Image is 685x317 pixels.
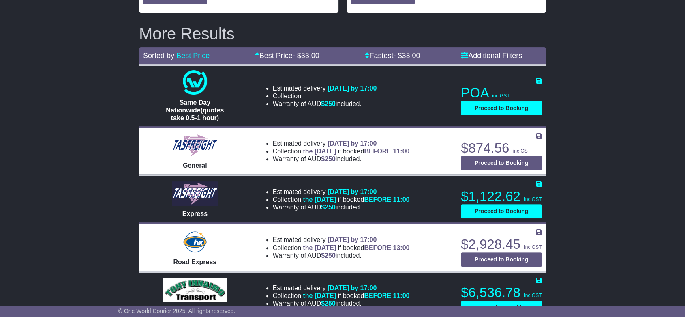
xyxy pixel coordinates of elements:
[461,52,522,60] a: Additional Filters
[273,284,410,292] li: Estimated delivery
[524,196,542,202] span: inc GST
[461,204,542,218] button: Proceed to Booking
[255,52,319,60] a: Best Price- $33.00
[393,196,409,203] span: 11:00
[273,203,410,211] li: Warranty of AUD included.
[524,244,542,250] span: inc GST
[461,85,542,101] p: POA
[273,244,410,252] li: Collection
[303,196,336,203] span: the [DATE]
[303,292,409,299] span: if booked
[293,52,319,60] span: - $
[172,133,218,157] img: Tasfreight: General
[393,244,409,251] span: 13:00
[364,148,391,155] span: BEFORE
[303,148,409,155] span: if booked
[325,300,336,307] span: 250
[325,100,336,107] span: 250
[303,148,336,155] span: the [DATE]
[492,93,509,99] span: inc GST
[183,70,207,95] img: One World Courier: Same Day Nationwide(quotes take 0.5-1 hour)
[461,140,542,156] p: $874.56
[321,252,336,259] span: $
[328,188,377,195] span: [DATE] by 17:00
[183,162,207,169] span: General
[163,278,227,302] img: Tony Innaimo Transport: General
[328,140,377,147] span: [DATE] by 17:00
[325,155,336,162] span: 250
[393,52,420,60] span: - $
[321,100,336,107] span: $
[364,244,391,251] span: BEFORE
[321,155,336,162] span: $
[273,292,410,300] li: Collection
[143,52,174,60] span: Sorted by
[325,252,336,259] span: 250
[303,244,336,251] span: the [DATE]
[273,84,377,92] li: Estimated delivery
[393,148,409,155] span: 11:00
[176,52,210,60] a: Best Price
[139,25,546,43] h2: More Results
[166,99,224,121] span: Same Day Nationwide(quotes take 0.5-1 hour)
[273,92,377,100] li: Collection
[301,52,319,60] span: 33.00
[461,101,542,115] button: Proceed to Booking
[402,52,420,60] span: 33.00
[173,259,216,265] span: Road Express
[273,252,410,259] li: Warranty of AUD included.
[303,292,336,299] span: the [DATE]
[513,148,530,154] span: inc GST
[328,85,377,92] span: [DATE] by 17:00
[461,301,542,315] button: Proceed to Booking
[303,196,409,203] span: if booked
[182,230,208,254] img: Hunter Express: Road Express
[365,52,420,60] a: Fastest- $33.00
[461,252,542,267] button: Proceed to Booking
[273,236,410,244] li: Estimated delivery
[328,285,377,291] span: [DATE] by 17:00
[273,140,410,147] li: Estimated delivery
[461,156,542,170] button: Proceed to Booking
[461,236,542,252] p: $2,928.45
[364,196,391,203] span: BEFORE
[273,188,410,196] li: Estimated delivery
[118,308,235,314] span: © One World Courier 2025. All rights reserved.
[321,204,336,211] span: $
[273,300,410,307] li: Warranty of AUD included.
[172,181,218,206] img: Tasfreight: Express
[328,236,377,243] span: [DATE] by 17:00
[524,293,542,298] span: inc GST
[321,300,336,307] span: $
[325,204,336,211] span: 250
[182,210,208,217] span: Express
[273,196,410,203] li: Collection
[273,100,377,108] li: Warranty of AUD included.
[273,147,410,155] li: Collection
[364,292,391,299] span: BEFORE
[461,285,542,301] p: $6,536.78
[273,155,410,163] li: Warranty of AUD included.
[461,188,542,205] p: $1,122.62
[303,244,409,251] span: if booked
[393,292,409,299] span: 11:00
